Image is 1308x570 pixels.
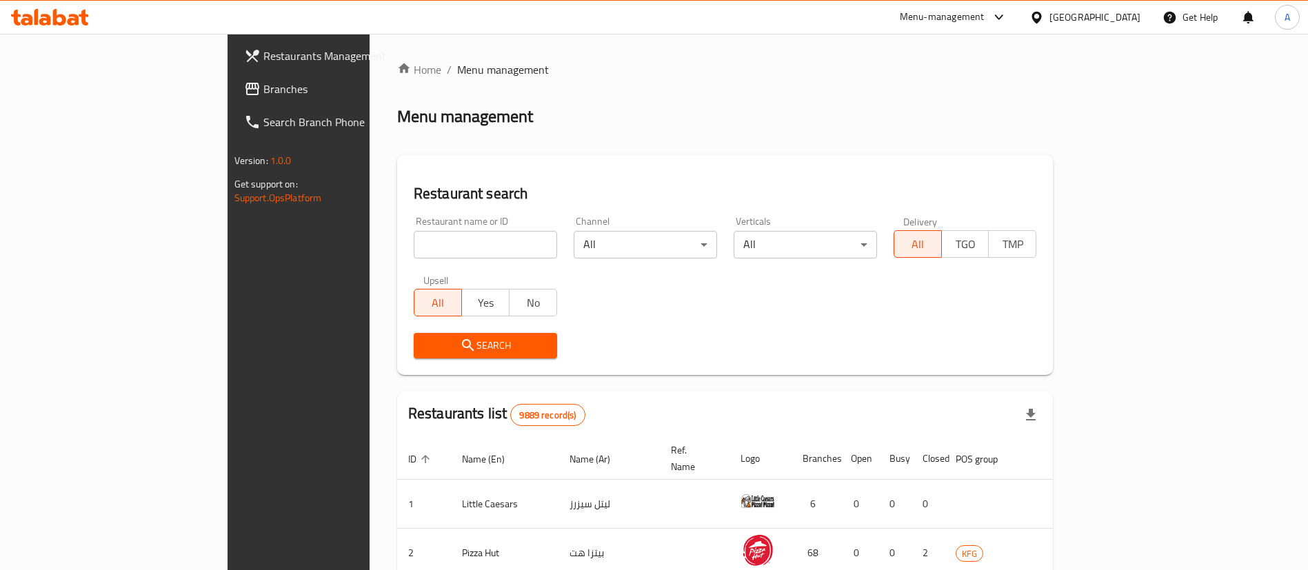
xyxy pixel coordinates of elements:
button: All [414,289,462,316]
span: 1.0.0 [270,152,292,170]
div: Total records count [510,404,585,426]
button: Search [414,333,557,358]
td: 6 [792,480,840,529]
th: Closed [912,438,945,480]
span: Name (Ar) [570,451,628,467]
span: TMP [994,234,1031,254]
span: TGO [947,234,984,254]
td: ليتل سيزرز [559,480,660,529]
span: Version: [234,152,268,170]
span: Name (En) [462,451,523,467]
th: Branches [792,438,840,480]
td: 0 [912,480,945,529]
button: Yes [461,289,510,316]
span: All [900,234,936,254]
td: 0 [840,480,878,529]
label: Delivery [903,216,938,226]
span: Search [425,337,546,354]
img: Little Caesars [741,484,775,518]
span: Restaurants Management [263,48,435,64]
div: Export file [1014,398,1047,431]
div: Menu-management [900,9,985,26]
span: Search Branch Phone [263,114,435,130]
button: All [894,230,942,258]
span: KFG [956,546,983,562]
span: A [1285,10,1290,25]
label: Upsell [423,275,449,285]
button: TGO [941,230,989,258]
a: Support.OpsPlatform [234,189,322,207]
div: All [574,231,717,258]
div: All [734,231,877,258]
span: POS group [956,451,1016,467]
td: Little Caesars [451,480,559,529]
span: No [515,293,552,313]
input: Search for restaurant name or ID.. [414,231,557,258]
div: [GEOGRAPHIC_DATA] [1049,10,1140,25]
span: 9889 record(s) [511,409,584,422]
span: All [420,293,456,313]
a: Restaurants Management [233,39,446,72]
th: Open [840,438,878,480]
th: Logo [730,438,792,480]
h2: Restaurants list [408,403,585,426]
span: Get support on: [234,175,298,193]
h2: Menu management [397,105,533,128]
td: 0 [878,480,912,529]
nav: breadcrumb [397,61,1054,78]
span: Menu management [457,61,549,78]
span: Yes [467,293,504,313]
a: Search Branch Phone [233,105,446,139]
span: ID [408,451,434,467]
button: No [509,289,557,316]
th: Busy [878,438,912,480]
li: / [447,61,452,78]
button: TMP [988,230,1036,258]
img: Pizza Hut [741,533,775,567]
span: Branches [263,81,435,97]
h2: Restaurant search [414,183,1037,204]
span: Ref. Name [671,442,713,475]
a: Branches [233,72,446,105]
